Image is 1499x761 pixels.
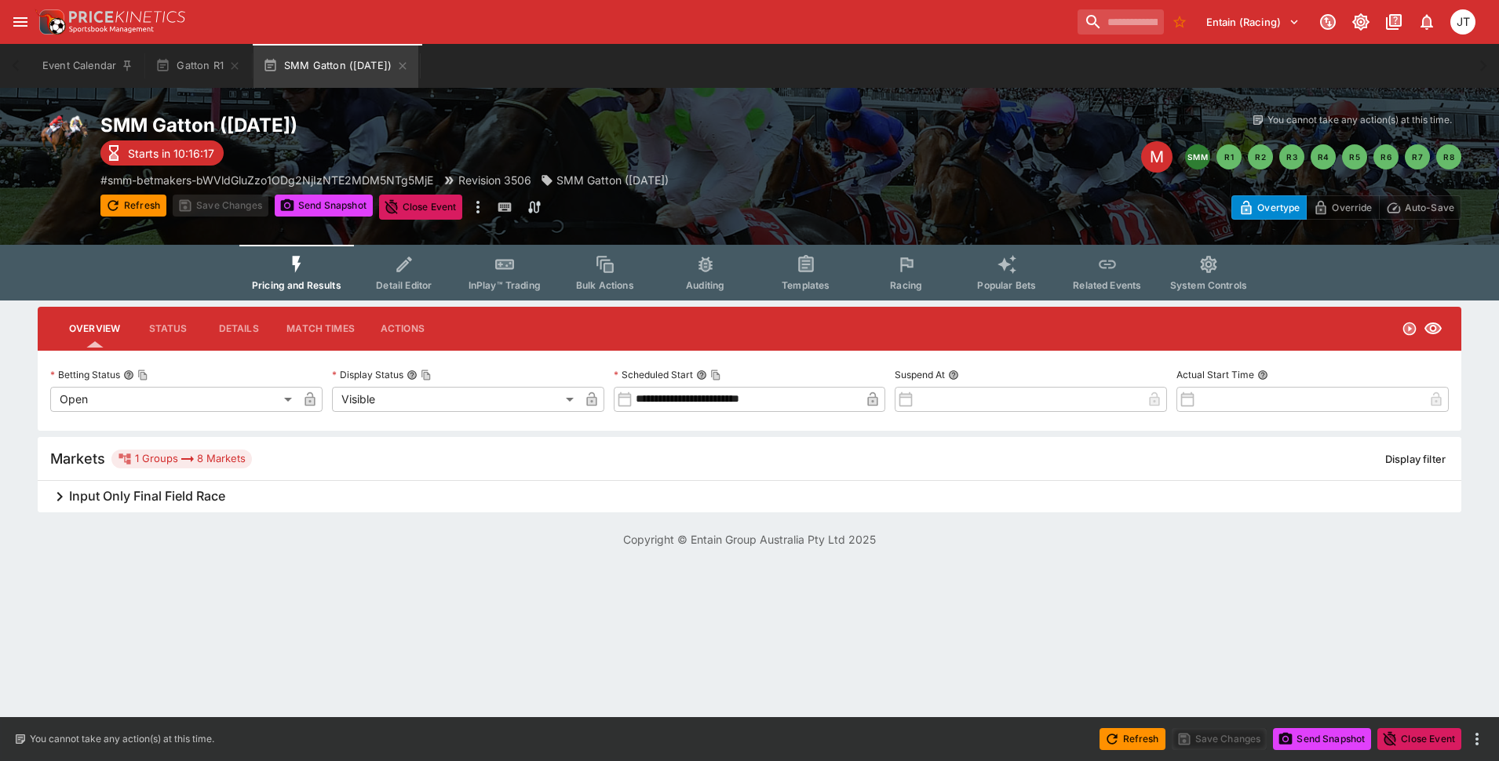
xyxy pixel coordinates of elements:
[948,370,959,380] button: Suspend At
[137,370,148,380] button: Copy To Clipboard
[890,279,922,291] span: Racing
[1257,199,1300,216] p: Overtype
[1342,144,1367,169] button: R5
[1267,113,1452,127] p: You cannot take any action(s) at this time.
[332,387,579,412] div: Visible
[1446,5,1480,39] button: Josh Tanner
[379,195,463,220] button: Close Event
[1176,368,1254,381] p: Actual Start Time
[1141,141,1173,173] div: Edit Meeting
[239,245,1260,300] div: Event type filters
[33,44,143,88] button: Event Calendar
[332,368,403,381] p: Display Status
[1100,728,1165,750] button: Refresh
[1332,199,1372,216] p: Override
[1231,195,1307,220] button: Overtype
[1380,8,1408,36] button: Documentation
[1347,8,1375,36] button: Toggle light/dark mode
[274,310,367,348] button: Match Times
[203,310,274,348] button: Details
[421,370,432,380] button: Copy To Clipboard
[1314,8,1342,36] button: Connected to PK
[541,172,669,188] div: SMM Gatton (16/10/25)
[123,370,134,380] button: Betting StatusCopy To Clipboard
[614,368,693,381] p: Scheduled Start
[38,113,88,163] img: horse_racing.png
[1306,195,1379,220] button: Override
[57,310,133,348] button: Overview
[977,279,1036,291] span: Popular Bets
[1436,144,1461,169] button: R8
[1231,195,1461,220] div: Start From
[1216,144,1242,169] button: R1
[100,195,166,217] button: Refresh
[50,450,105,468] h5: Markets
[458,172,531,188] p: Revision 3506
[252,279,341,291] span: Pricing and Results
[1167,9,1192,35] button: No Bookmarks
[69,11,185,23] img: PriceKinetics
[146,44,250,88] button: Gatton R1
[407,370,418,380] button: Display StatusCopy To Clipboard
[6,8,35,36] button: open drawer
[1424,319,1442,338] svg: Visible
[1311,144,1336,169] button: R4
[1450,9,1475,35] div: Josh Tanner
[35,6,66,38] img: PriceKinetics Logo
[69,488,225,504] h6: Input Only Final Field Race
[1402,321,1417,337] svg: Open
[710,370,721,380] button: Copy To Clipboard
[1279,144,1304,169] button: R3
[367,310,438,348] button: Actions
[1413,8,1441,36] button: Notifications
[50,387,297,412] div: Open
[50,368,120,381] p: Betting Status
[469,195,487,220] button: more
[1405,144,1430,169] button: R7
[1257,370,1268,380] button: Actual Start Time
[1170,279,1247,291] span: System Controls
[1273,728,1371,750] button: Send Snapshot
[100,113,781,137] h2: Copy To Clipboard
[556,172,669,188] p: SMM Gatton ([DATE])
[1073,279,1141,291] span: Related Events
[1373,144,1399,169] button: R6
[1197,9,1309,35] button: Select Tenant
[1379,195,1461,220] button: Auto-Save
[1185,144,1210,169] button: SMM
[782,279,830,291] span: Templates
[275,195,373,217] button: Send Snapshot
[376,279,432,291] span: Detail Editor
[1078,9,1164,35] input: search
[1468,730,1486,748] button: more
[576,279,634,291] span: Bulk Actions
[30,732,214,746] p: You cannot take any action(s) at this time.
[895,368,945,381] p: Suspend At
[1248,144,1273,169] button: R2
[118,450,246,468] div: 1 Groups 8 Markets
[100,172,433,188] p: Copy To Clipboard
[1185,144,1461,169] nav: pagination navigation
[469,279,541,291] span: InPlay™ Trading
[696,370,707,380] button: Scheduled StartCopy To Clipboard
[69,26,154,33] img: Sportsbook Management
[253,44,418,88] button: SMM Gatton ([DATE])
[133,310,203,348] button: Status
[1376,446,1455,472] button: Display filter
[1405,199,1454,216] p: Auto-Save
[686,279,724,291] span: Auditing
[1377,728,1461,750] button: Close Event
[128,145,214,162] p: Starts in 10:16:17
